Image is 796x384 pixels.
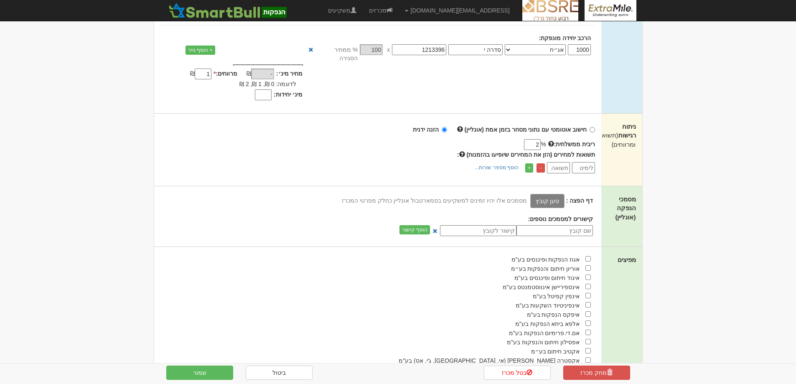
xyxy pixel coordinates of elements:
span: איגוד חיתום ופיננסים בע"מ [514,275,580,281]
a: - [537,163,545,173]
span: אינספיריישן אינווסטמנטס בע"מ [503,284,580,290]
div: ₪ [175,69,214,79]
input: שם קובץ [516,225,593,236]
span: מסמכים אלו יהיו זמינים למשקיעים בסמארטבול אונליין כחלק מפרטי המכרז [342,197,527,204]
strong: הזנה ידנית [413,126,439,133]
span: % [541,140,546,148]
label: : [457,150,595,159]
div: ₪ [237,69,276,79]
span: אינפיניטיוד השקעות בע"מ [516,302,580,309]
span: (תשואות ומרווחים) [596,132,636,147]
img: SmartBull Logo [166,2,289,19]
a: הוסף מספר שורות... [472,163,521,172]
input: קישור לקובץ [440,225,516,236]
span: אפסילון חיתום והנפקות בע"מ [507,339,580,346]
input: לימיט [572,162,595,173]
span: אוריון חיתום והנפקות בע״מ [511,265,580,272]
span: אקסטרה [PERSON_NAME] (אי. [GEOGRAPHIC_DATA]. ג'י. אס) בע"מ [399,357,580,364]
label: מסמכי הנפקה (אונליין) [608,195,636,221]
span: % ממחיר הסגירה [316,46,358,62]
label: טען קובץ [530,194,565,208]
input: תשואה [547,162,570,173]
label: מינ׳ יחידות: [274,90,303,99]
a: + הוסף נייר [186,46,215,55]
span: איפקס הנפקות בע"מ [527,311,580,318]
input: מספר נייר [392,44,446,55]
a: + [525,163,533,173]
label: מרווחים: [214,69,237,78]
span: אלפא ביתא הנפקות בע"מ [515,320,580,327]
label: מחיר מינ׳: [276,69,303,78]
strong: קישורים למסמכים נוספים: [528,216,593,222]
span: לדוגמה: 0 ₪, 1 ₪, 2 ₪ [239,81,296,87]
strong: חישוב אוטומטי עם נתוני מסחר בזמן אמת (אונליין) [465,126,587,133]
input: שם הסדרה * [448,44,503,55]
label: ניתוח רגישות [608,122,636,149]
span: אם.די.פרימיום הנפקות בע"מ [509,330,580,336]
label: מפיצים [618,255,636,264]
span: x [387,46,390,54]
strong: דף הפצה : [566,197,593,204]
span: אגוז הנפקות ופיננסים בע"מ [511,256,580,263]
label: ריבית ממשלתית: [548,140,595,148]
a: מחק מכרז [563,366,630,380]
input: הזנה ידנית [442,127,447,132]
span: אקטיב חיתום בע״מ [531,348,580,355]
span: אינפין קפיטל בע"מ [533,293,580,300]
a: ביטול [246,366,313,380]
a: בטל מכרז [484,366,551,380]
button: הוסף קישור [399,225,430,234]
input: אחוז [360,44,383,55]
input: חישוב אוטומטי עם נתוני מסחר בזמן אמת (אונליין) [590,127,595,132]
button: שמור [166,366,233,380]
input: כמות [568,44,591,55]
strong: הרכב יחידה מונפקת: [539,35,591,41]
span: תשואות למחירים (הזן את המחירים שיופיעו בהזמנות) [467,151,595,158]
